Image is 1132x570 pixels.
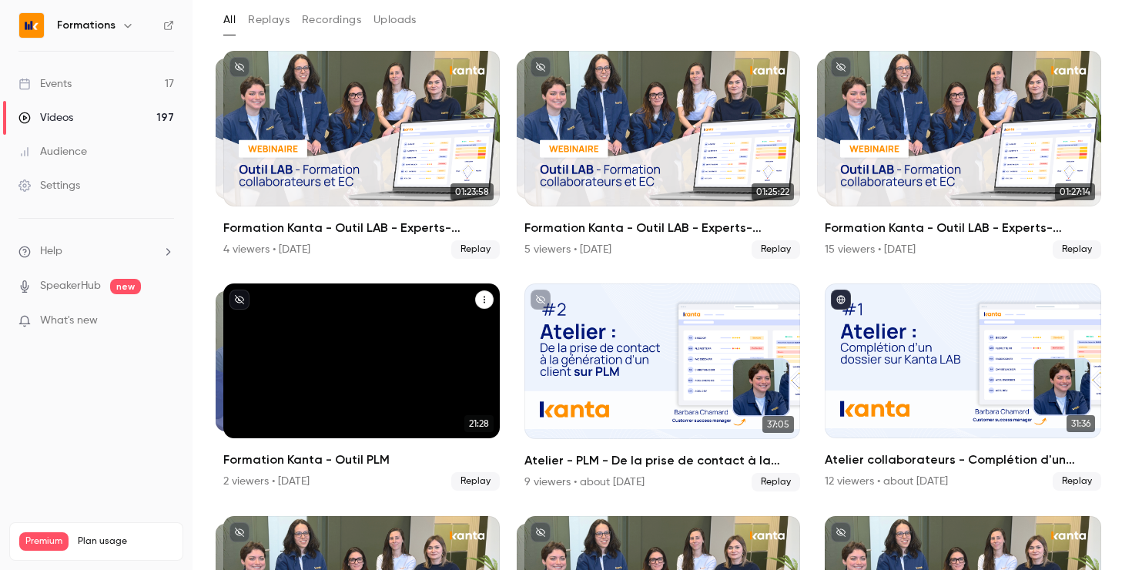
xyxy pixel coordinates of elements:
[524,219,801,237] h2: Formation Kanta - Outil LAB - Experts-comptables & Collaborateurs
[223,283,500,491] li: Formation Kanta - Outil PLM
[229,522,250,542] button: unpublished
[531,522,551,542] button: unpublished
[825,451,1101,469] h2: Atelier collaborateurs - Complétion d'un dossier sur Kanta LAB
[752,183,794,200] span: 01:25:22
[18,243,174,260] li: help-dropdown-opener
[524,51,801,259] a: 01:25:2201:25:22Formation Kanta - Outil LAB - Experts-comptables & Collaborateurs5 viewers • [DAT...
[825,283,1101,491] a: 31:36Atelier collaborateurs - Complétion d'un dossier sur Kanta LAB12 viewers • about [DATE]Replay
[524,51,801,259] li: Formation Kanta - Outil LAB - Experts-comptables & Collaborateurs
[451,240,500,259] span: Replay
[825,474,948,489] div: 12 viewers • about [DATE]
[451,472,500,491] span: Replay
[40,243,62,260] span: Help
[229,57,250,77] button: unpublished
[531,290,551,310] button: unpublished
[40,313,98,329] span: What's new
[524,283,801,491] li: Atelier - PLM - De la prise de contact à la génération d’un client
[223,474,310,489] div: 2 viewers • [DATE]
[18,178,80,193] div: Settings
[110,279,141,294] span: new
[78,535,173,548] span: Plan usage
[825,51,1101,259] li: Formation Kanta - Outil LAB - Experts-comptables & Collaborateurs
[229,290,250,310] button: unpublished
[524,242,611,257] div: 5 viewers • [DATE]
[223,219,500,237] h2: Formation Kanta - Outil LAB - Experts-comptables et collaborateurs
[156,314,174,328] iframe: Noticeable Trigger
[831,290,851,310] button: published
[1067,415,1095,432] span: 31:36
[450,183,494,200] span: 01:23:58
[18,76,72,92] div: Events
[40,278,101,294] a: SpeakerHub
[57,18,116,33] h6: Formations
[1053,240,1101,259] span: Replay
[524,474,645,490] div: 9 viewers • about [DATE]
[762,416,794,433] span: 37:05
[223,51,500,259] li: Formation Kanta - Outil LAB - Experts-comptables et collaborateurs
[248,8,290,32] button: Replays
[1055,183,1095,200] span: 01:27:14
[302,8,361,32] button: Recordings
[825,242,916,257] div: 15 viewers • [DATE]
[524,283,801,491] a: 37:05Atelier - PLM - De la prise de contact à la génération d’un client9 viewers • about [DATE]Re...
[373,8,417,32] button: Uploads
[524,451,801,470] h2: Atelier - PLM - De la prise de contact à la génération d’un client
[223,242,310,257] div: 4 viewers • [DATE]
[19,13,44,38] img: Formations
[223,451,500,469] h2: Formation Kanta - Outil PLM
[1053,472,1101,491] span: Replay
[19,532,69,551] span: Premium
[831,57,851,77] button: unpublished
[18,144,87,159] div: Audience
[464,415,494,432] span: 21:28
[752,473,800,491] span: Replay
[531,57,551,77] button: unpublished
[223,283,500,491] a: 21:2821:28Formation Kanta - Outil PLM2 viewers • [DATE]Replay
[18,110,73,126] div: Videos
[825,51,1101,259] a: 01:27:1401:27:14Formation Kanta - Outil LAB - Experts-comptables & Collaborateurs15 viewers • [DA...
[831,522,851,542] button: unpublished
[825,283,1101,491] li: Atelier collaborateurs - Complétion d'un dossier sur Kanta LAB
[752,240,800,259] span: Replay
[825,219,1101,237] h2: Formation Kanta - Outil LAB - Experts-comptables & Collaborateurs
[223,51,500,259] a: 01:23:5801:23:58Formation Kanta - Outil LAB - Experts-comptables et collaborateurs4 viewers • [DA...
[223,8,236,32] button: All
